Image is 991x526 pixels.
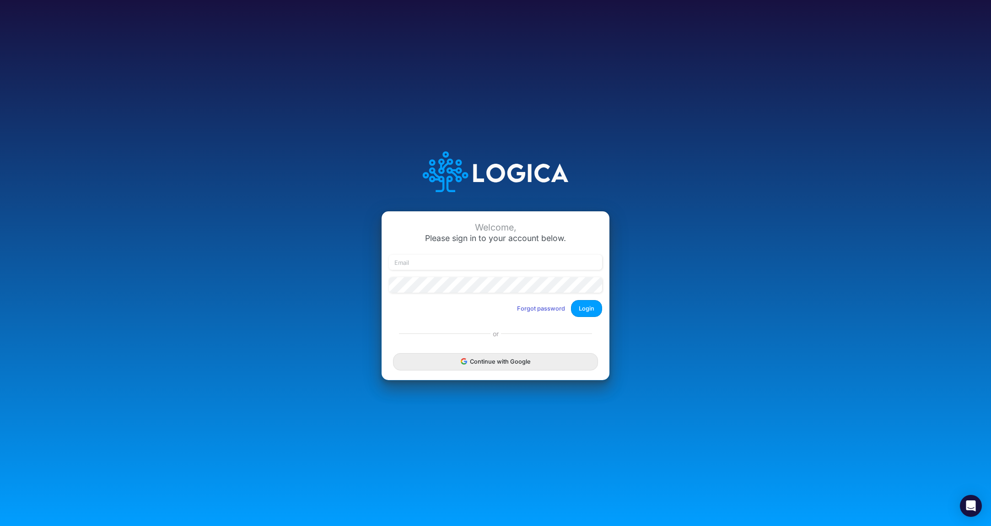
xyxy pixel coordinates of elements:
[425,233,566,243] span: Please sign in to your account below.
[571,300,602,317] button: Login
[960,495,982,517] div: Open Intercom Messenger
[389,255,602,270] input: Email
[511,301,571,316] button: Forgot password
[393,353,598,370] button: Continue with Google
[389,222,602,233] div: Welcome,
